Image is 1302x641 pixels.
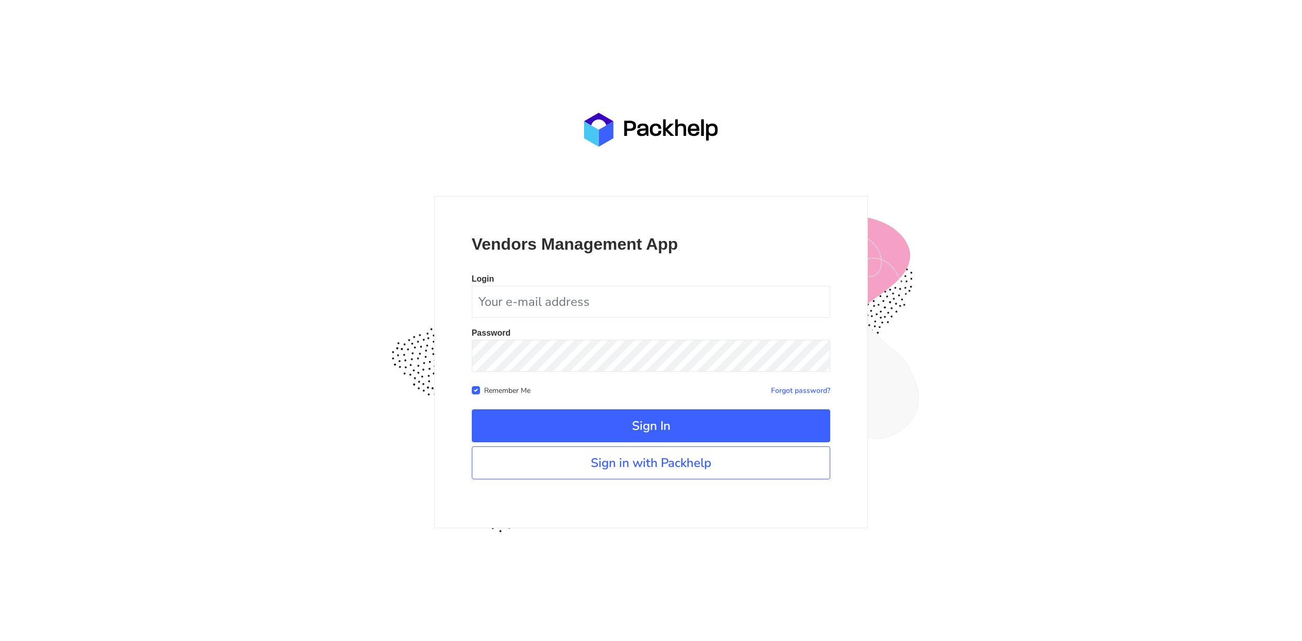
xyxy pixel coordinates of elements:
p: Password [472,329,831,337]
a: Sign in with Packhelp [472,446,831,479]
label: Remember Me [484,384,530,395]
button: Sign In [472,409,831,442]
input: Your e-mail address [472,286,831,318]
p: Vendors Management App [472,234,831,254]
p: Login [472,275,831,283]
a: Forgot password? [771,386,830,395]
